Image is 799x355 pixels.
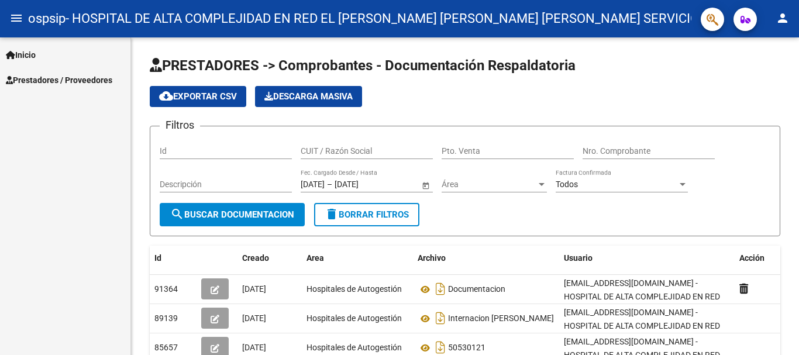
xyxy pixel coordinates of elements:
input: Fecha fin [335,180,392,189]
h3: Filtros [160,117,200,133]
span: PRESTADORES -> Comprobantes - Documentación Respaldatoria [150,57,576,74]
input: Fecha inicio [301,180,325,189]
mat-icon: person [776,11,790,25]
button: Descarga Masiva [255,86,362,107]
span: ospsip [28,6,66,32]
span: Prestadores / Proveedores [6,74,112,87]
span: Borrar Filtros [325,209,409,220]
i: Descargar documento [433,280,448,298]
span: Descarga Masiva [264,91,353,102]
datatable-header-cell: Acción [735,246,793,271]
span: Acción [739,253,764,263]
span: 85657 [154,343,178,352]
span: Área [442,180,536,189]
span: Hospitales de Autogestión [306,343,402,352]
span: 89139 [154,313,178,323]
span: [EMAIL_ADDRESS][DOMAIN_NAME] - HOSPITAL DE ALTA COMPLEJIDAD EN RED EL [PERSON_NAME] [PERSON_NAME]... [564,278,720,328]
button: Buscar Documentacion [160,203,305,226]
span: – [327,180,332,189]
datatable-header-cell: Archivo [413,246,559,271]
span: Buscar Documentacion [170,209,294,220]
datatable-header-cell: Creado [237,246,302,271]
mat-icon: search [170,207,184,221]
datatable-header-cell: Usuario [559,246,735,271]
button: Open calendar [419,179,432,191]
mat-icon: menu [9,11,23,25]
datatable-header-cell: Id [150,246,197,271]
span: Todos [556,180,578,189]
span: Inicio [6,49,36,61]
span: [DATE] [242,343,266,352]
span: [DATE] [242,313,266,323]
span: Exportar CSV [159,91,237,102]
span: Internacion [PERSON_NAME] [448,314,554,323]
span: Hospitales de Autogestión [306,284,402,294]
button: Exportar CSV [150,86,246,107]
span: 50530121 [448,343,485,353]
span: Archivo [418,253,446,263]
mat-icon: cloud_download [159,89,173,103]
app-download-masive: Descarga masiva de comprobantes (adjuntos) [255,86,362,107]
mat-icon: delete [325,207,339,221]
span: Hospitales de Autogestión [306,313,402,323]
span: Area [306,253,324,263]
i: Descargar documento [433,309,448,328]
span: 91364 [154,284,178,294]
button: Borrar Filtros [314,203,419,226]
datatable-header-cell: Area [302,246,413,271]
span: Id [154,253,161,263]
span: Creado [242,253,269,263]
span: Documentacion [448,285,505,294]
span: [DATE] [242,284,266,294]
span: Usuario [564,253,593,263]
iframe: Intercom live chat [759,315,787,343]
